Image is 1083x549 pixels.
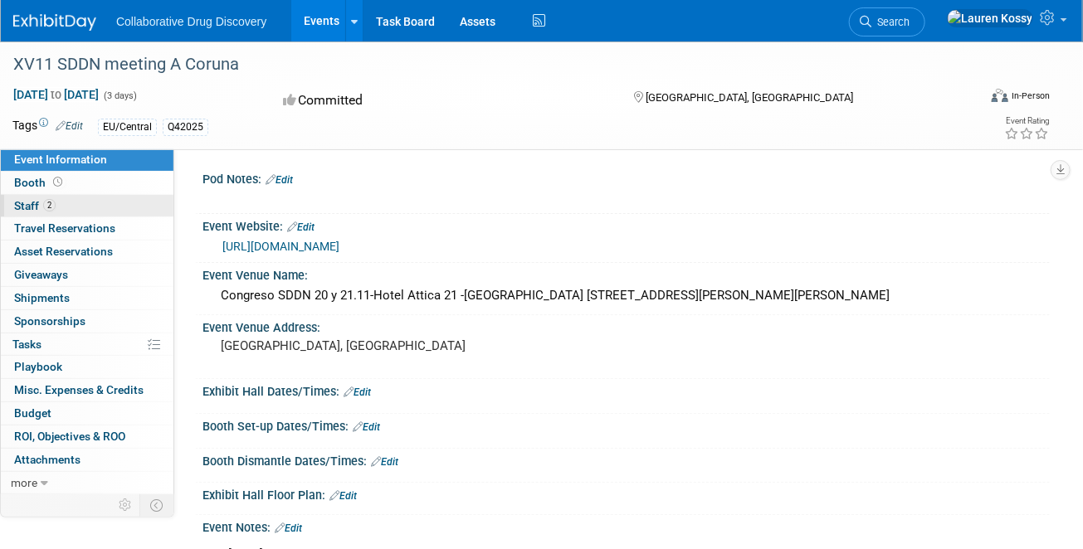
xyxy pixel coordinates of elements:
td: Tags [12,117,83,136]
a: Edit [287,221,315,233]
td: Personalize Event Tab Strip [111,494,140,516]
img: ExhibitDay [13,14,96,31]
span: Booth not reserved yet [50,176,66,188]
span: Playbook [14,360,62,373]
span: Asset Reservations [14,245,113,258]
div: Congreso SDDN 20 y 21.11-Hotel Attica 21 -[GEOGRAPHIC_DATA] [STREET_ADDRESS][PERSON_NAME][PERSON_... [215,283,1037,309]
span: [DATE] [DATE] [12,87,100,102]
a: Playbook [1,356,173,378]
span: more [11,476,37,489]
a: Giveaways [1,264,173,286]
span: Travel Reservations [14,221,115,235]
div: XV11 SDDN meeting A Coruna [7,50,961,80]
a: Event Information [1,148,173,171]
span: Giveaways [14,268,68,281]
a: Edit [275,522,302,534]
div: Committed [278,86,607,115]
span: Event Information [14,153,107,166]
div: Event Rating [1004,117,1049,125]
span: Search [871,16,910,28]
span: Budget [14,406,51,420]
a: Edit [329,490,357,502]
div: Exhibit Hall Floor Plan: [202,483,1050,504]
div: Event Venue Address: [202,315,1050,336]
a: Asset Reservations [1,240,173,263]
span: ROI, Objectives & ROO [14,430,125,443]
span: 2 [43,199,56,211]
a: Staff2 [1,195,173,217]
div: Exhibit Hall Dates/Times: [202,379,1050,401]
td: Toggle Event Tabs [140,494,174,516]
span: Staff [14,199,56,212]
div: Event Format [898,86,1050,111]
a: more [1,472,173,494]
div: In-Person [1011,90,1050,102]
span: [GEOGRAPHIC_DATA], [GEOGRAPHIC_DATA] [646,91,854,104]
a: Edit [371,456,398,468]
a: Booth [1,172,173,194]
div: Booth Set-up Dates/Times: [202,414,1050,435]
div: EU/Central [98,119,157,136]
span: Collaborative Drug Discovery [116,15,266,28]
a: Edit [353,421,380,433]
a: Edit [56,120,83,132]
div: Booth Dismantle Dates/Times: [202,449,1050,470]
a: ROI, Objectives & ROO [1,425,173,448]
img: Lauren Kossy [947,9,1033,27]
div: Event Notes: [202,515,1050,537]
a: Tasks [1,333,173,356]
img: Format-Inperson.png [992,89,1008,102]
a: Travel Reservations [1,217,173,240]
span: Tasks [12,338,41,351]
span: Shipments [14,291,70,304]
a: Attachments [1,449,173,471]
a: Edit [266,174,293,186]
span: Misc. Expenses & Credits [14,383,144,396]
a: Shipments [1,287,173,309]
span: Sponsorships [14,314,85,328]
div: Pod Notes: [202,167,1050,188]
span: Attachments [14,453,80,466]
div: Event Venue Name: [202,263,1050,284]
span: to [48,88,64,101]
div: Event Website: [202,214,1050,236]
div: Q42025 [163,119,208,136]
a: Budget [1,402,173,425]
span: (3 days) [102,90,137,101]
a: Misc. Expenses & Credits [1,379,173,401]
a: Edit [344,386,371,398]
a: Search [849,7,925,36]
pre: [GEOGRAPHIC_DATA], [GEOGRAPHIC_DATA]​ [221,338,537,353]
a: [URL][DOMAIN_NAME] [222,240,339,253]
a: Sponsorships [1,310,173,333]
span: Booth [14,176,66,189]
